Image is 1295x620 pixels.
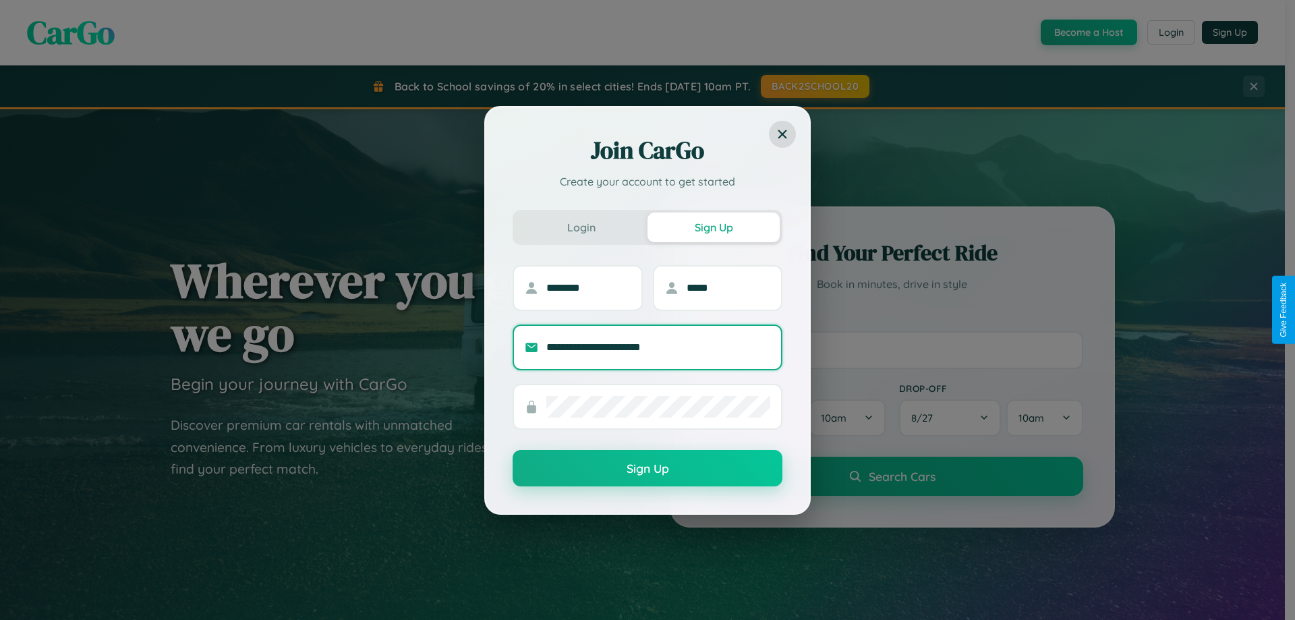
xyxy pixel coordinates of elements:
button: Sign Up [647,213,780,242]
p: Create your account to get started [513,173,782,190]
div: Give Feedback [1279,283,1288,337]
button: Login [515,213,647,242]
h2: Join CarGo [513,134,782,167]
button: Sign Up [513,450,782,486]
